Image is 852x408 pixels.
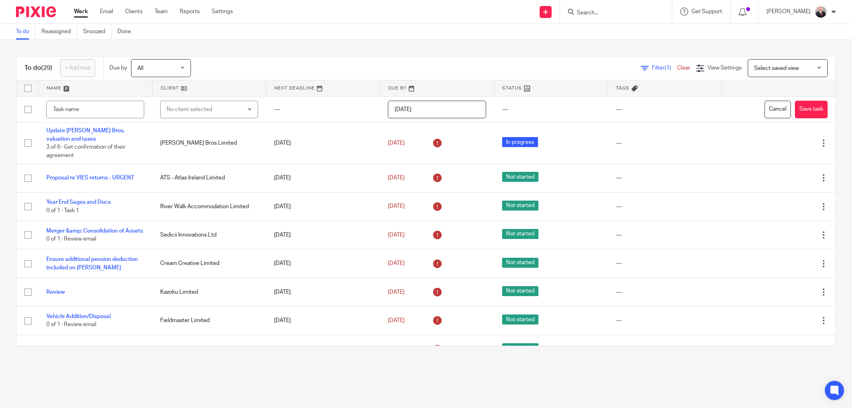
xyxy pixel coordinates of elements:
[46,101,144,119] input: Task name
[152,335,266,363] td: Waterford GAA Sport CLG
[691,9,722,14] span: Get Support
[152,249,266,278] td: Cream Creative Limited
[152,306,266,335] td: Fieldmaster Limited
[765,101,791,119] button: Cancel
[502,172,538,182] span: Not started
[502,258,538,268] span: Not started
[46,128,125,141] a: Update [PERSON_NAME] Bros. valuation and taxes
[180,8,200,16] a: Reports
[266,123,380,164] td: [DATE]
[608,96,722,123] td: ---
[46,208,79,213] span: 0 of 1 · Task 1
[41,65,52,71] span: (29)
[46,144,125,158] span: 3 of 6 · Get confirmation of their agreement
[677,65,690,71] a: Clear
[16,6,56,17] img: Pixie
[46,199,111,205] a: Year End Sages and Docs
[152,164,266,192] td: ATS - Atlas Ireland Limited
[502,229,538,239] span: Not started
[46,257,138,270] a: Ensure additional pension deduction included on [PERSON_NAME]
[665,65,671,71] span: (1)
[152,221,266,249] td: Sedicii Innovations Ltd
[100,8,113,16] a: Email
[814,6,827,18] img: ComerfordFoley-30PS%20-%20Ger%201.jpg
[125,8,143,16] a: Clients
[388,318,405,323] span: [DATE]
[46,228,143,234] a: Merger &amp; Consolidation of Assets
[266,335,380,363] td: [DATE]
[388,232,405,238] span: [DATE]
[117,24,137,40] a: Done
[266,249,380,278] td: [DATE]
[137,66,143,71] span: All
[616,288,714,296] div: ---
[60,59,95,77] a: + Add task
[266,96,380,123] td: ---
[266,221,380,249] td: [DATE]
[109,64,127,72] p: Due by
[266,164,380,192] td: [DATE]
[24,64,52,72] h1: To do
[266,278,380,306] td: [DATE]
[266,192,380,221] td: [DATE]
[616,259,714,267] div: ---
[152,123,266,164] td: [PERSON_NAME] Bros Limited
[74,8,88,16] a: Work
[266,306,380,335] td: [DATE]
[767,8,810,16] p: [PERSON_NAME]
[502,286,538,296] span: Not started
[167,101,240,118] div: No client selected
[795,101,828,119] button: Save task
[616,345,714,353] div: ---
[152,278,266,306] td: Kazoku Limited
[502,314,538,324] span: Not started
[16,24,36,40] a: To do
[616,139,714,147] div: ---
[155,8,168,16] a: Team
[652,65,677,71] span: Filter
[388,261,405,266] span: [DATE]
[616,203,714,211] div: ---
[46,314,111,319] a: Vehicle Addition/Disposal
[494,96,608,123] td: ---
[388,204,405,209] span: [DATE]
[388,140,405,146] span: [DATE]
[502,201,538,211] span: Not started
[502,137,538,147] span: In progress
[46,236,96,242] span: 0 of 1 · Review email
[616,316,714,324] div: ---
[616,174,714,182] div: ---
[502,343,538,353] span: Not started
[212,8,233,16] a: Settings
[616,231,714,239] div: ---
[388,101,486,119] input: Pick a date
[616,86,630,90] span: Tags
[83,24,111,40] a: Snoozed
[754,66,799,71] span: Select saved view
[46,175,134,181] a: Proposal re VIES returns - URGENT
[46,289,65,295] a: Review
[388,175,405,181] span: [DATE]
[42,24,77,40] a: Reassigned
[576,10,648,17] input: Search
[46,322,96,328] span: 0 of 1 · Review email
[152,192,266,221] td: River Walk Accommodation Limited
[707,65,742,71] span: View Settings
[388,289,405,295] span: [DATE]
